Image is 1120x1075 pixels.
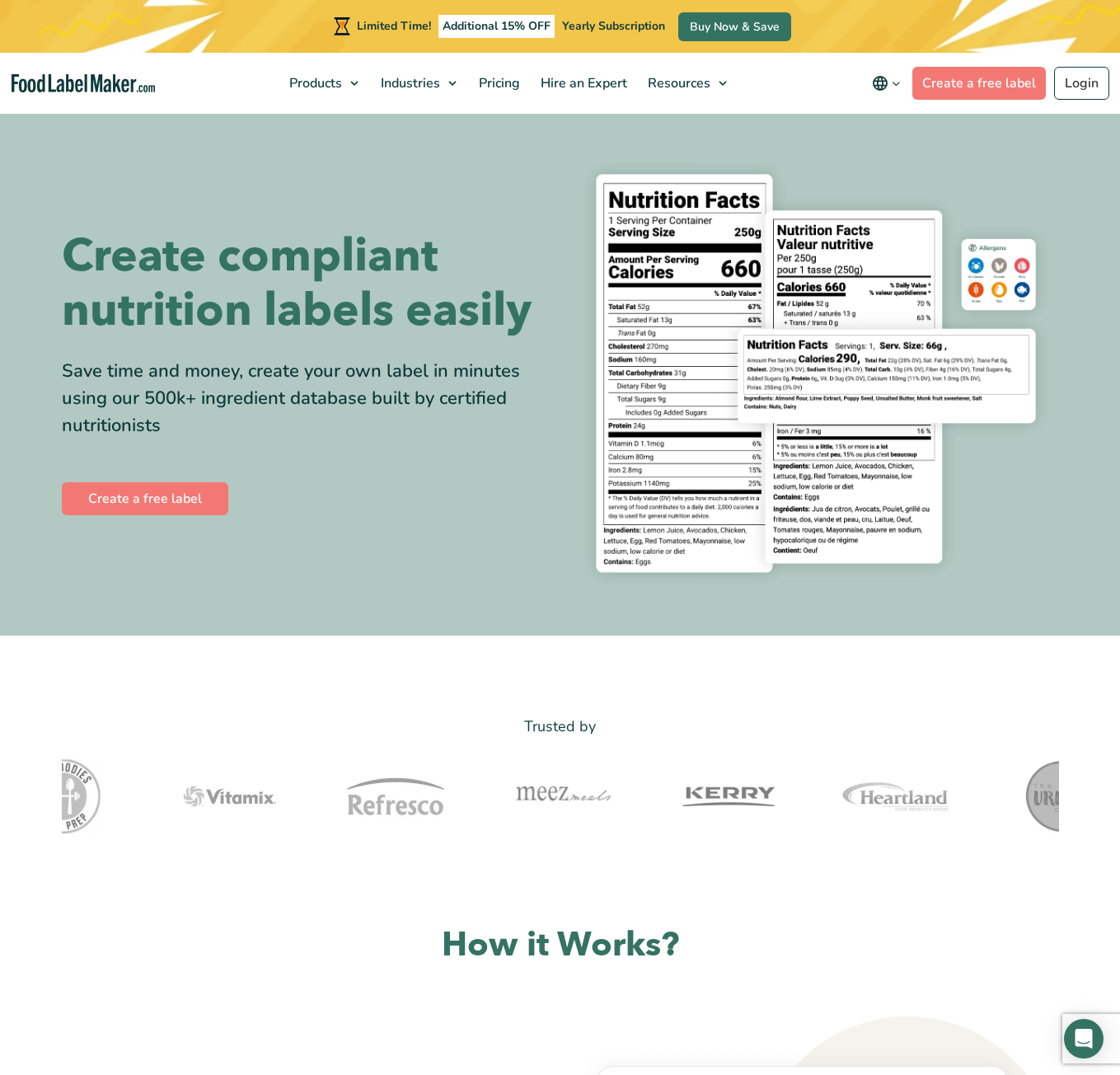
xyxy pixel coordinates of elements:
[562,18,665,34] span: Yearly Subscription
[62,358,548,439] div: Save time and money, create your own label in minutes using our 500k+ ingredient database built b...
[1064,1019,1104,1059] div: Open Intercom Messenger
[62,482,228,515] a: Create a free label
[678,12,791,41] a: Buy Now & Save
[357,18,431,34] span: Limited Time!
[371,53,465,114] a: Industries
[376,74,442,92] span: Industries
[62,923,1059,967] h2: How it Works?
[62,229,548,338] h1: Create compliant nutrition labels easily
[1054,67,1109,100] a: Login
[643,74,712,92] span: Resources
[438,15,555,38] span: Additional 15% OFF
[469,53,527,114] a: Pricing
[638,53,735,114] a: Resources
[531,53,634,114] a: Hire an Expert
[536,74,629,92] span: Hire an Expert
[284,74,344,92] span: Products
[62,715,1059,739] p: Trusted by
[912,67,1046,100] a: Create a free label
[474,74,522,92] span: Pricing
[279,53,367,114] a: Products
